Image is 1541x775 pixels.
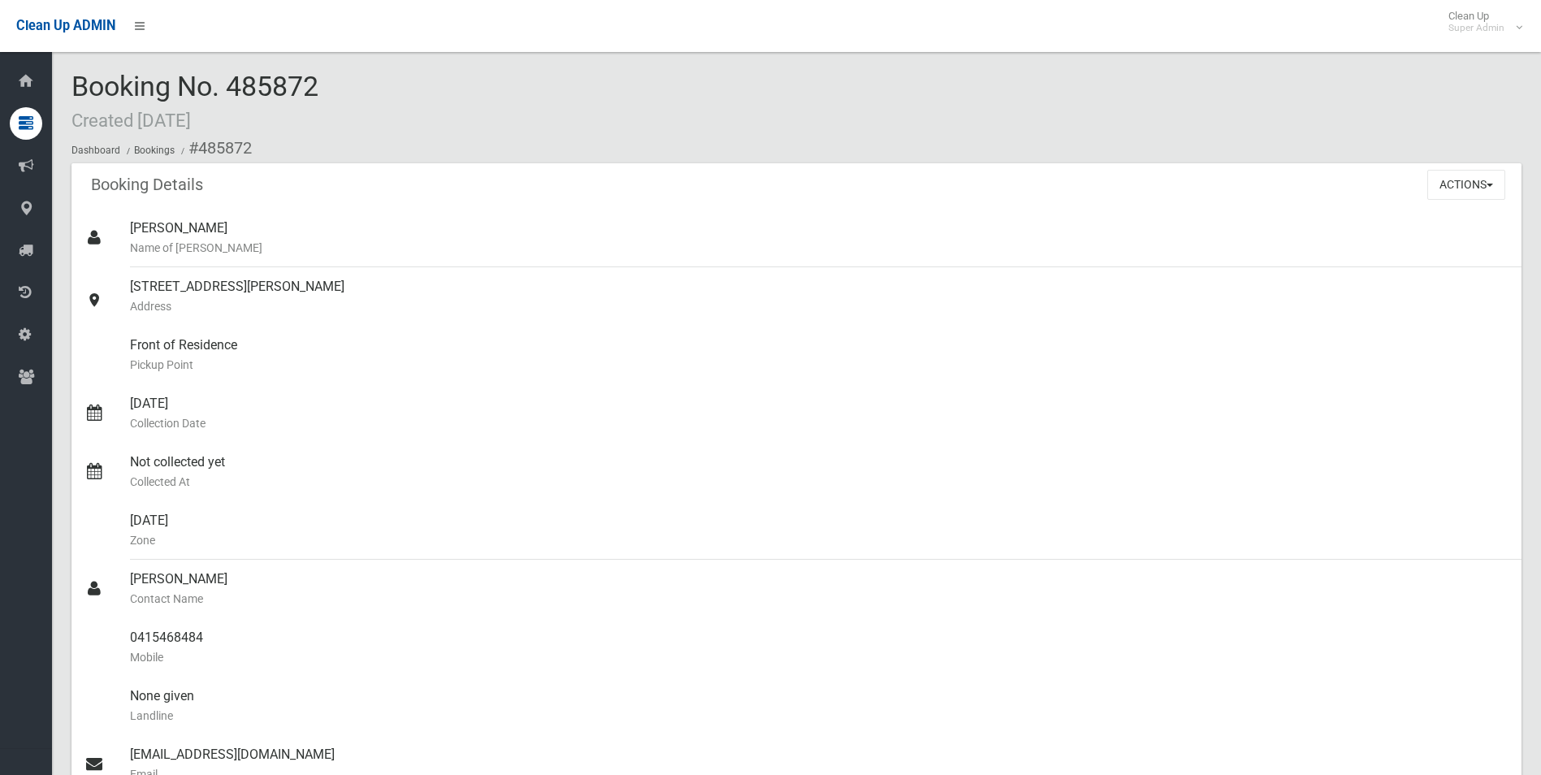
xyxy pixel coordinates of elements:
div: [DATE] [130,501,1509,560]
a: Dashboard [71,145,120,156]
small: Zone [130,530,1509,550]
div: Not collected yet [130,443,1509,501]
span: Clean Up [1440,10,1521,34]
small: Landline [130,706,1509,725]
small: Collected At [130,472,1509,491]
span: Clean Up ADMIN [16,18,115,33]
small: Name of [PERSON_NAME] [130,238,1509,258]
div: Front of Residence [130,326,1509,384]
a: Bookings [134,145,175,156]
small: Created [DATE] [71,110,191,131]
div: 0415468484 [130,618,1509,677]
div: [STREET_ADDRESS][PERSON_NAME] [130,267,1509,326]
div: [PERSON_NAME] [130,209,1509,267]
div: [PERSON_NAME] [130,560,1509,618]
li: #485872 [177,133,252,163]
small: Contact Name [130,589,1509,608]
header: Booking Details [71,169,223,201]
button: Actions [1427,170,1505,200]
div: [DATE] [130,384,1509,443]
small: Pickup Point [130,355,1509,375]
span: Booking No. 485872 [71,70,318,133]
small: Collection Date [130,413,1509,433]
small: Super Admin [1448,22,1504,34]
div: None given [130,677,1509,735]
small: Address [130,297,1509,316]
small: Mobile [130,647,1509,667]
